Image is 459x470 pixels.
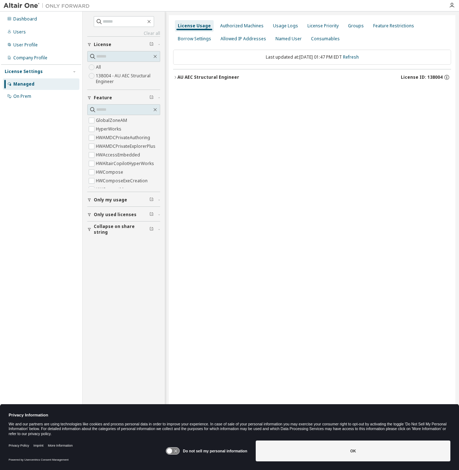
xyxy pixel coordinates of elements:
span: Clear filter [149,95,154,101]
span: Feature [94,95,112,101]
button: AU AEC Structural EngineerLicense ID: 138004 [173,69,451,85]
label: HWCompose [96,168,125,177]
button: Only my usage [87,192,160,208]
button: Only used licenses [87,207,160,223]
label: All [96,63,102,72]
div: Users [13,29,26,35]
div: Authorized Machines [220,23,264,29]
span: Clear filter [149,197,154,203]
div: Allowed IP Addresses [221,36,266,42]
div: Borrow Settings [178,36,211,42]
div: License Settings [5,69,43,74]
div: AU AEC Structural Engineer [177,74,239,80]
label: HWAccessEmbedded [96,151,142,159]
span: Clear filter [149,212,154,218]
div: On Prem [13,93,31,99]
label: HWConnectMe [96,185,128,194]
span: Collapse on share string [94,224,149,235]
button: Collapse on share string [87,222,160,237]
div: Dashboard [13,16,37,22]
div: Usage Logs [273,23,298,29]
label: HWAMDCPrivateAuthoring [96,133,152,142]
label: 138004 - AU AEC Structural Engineer [96,72,160,86]
span: Clear filter [149,227,154,232]
a: Refresh [343,54,359,60]
div: User Profile [13,42,38,48]
span: Only my usage [94,197,127,203]
label: HWAltairCopilotHyperWorks [96,159,156,168]
img: Altair One [4,2,93,9]
div: License Priority [307,23,339,29]
span: Clear filter [149,42,154,47]
span: License ID: 138004 [401,74,442,80]
button: Feature [87,90,160,106]
span: Only used licenses [94,212,136,218]
div: Last updated at: [DATE] 01:47 PM EDT [173,50,451,65]
label: HWAMDCPrivateExplorerPlus [96,142,157,151]
div: Managed [13,81,34,87]
button: License [87,37,160,53]
div: Groups [348,23,364,29]
label: HWComposeExeCreation [96,177,149,185]
div: Named User [275,36,302,42]
div: Company Profile [13,55,47,61]
a: Clear all [87,31,160,36]
div: Feature Restrictions [373,23,414,29]
label: GlobalZoneAM [96,116,129,125]
div: License Usage [178,23,211,29]
div: Consumables [311,36,340,42]
span: License [94,42,111,47]
label: HyperWorks [96,125,123,133]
